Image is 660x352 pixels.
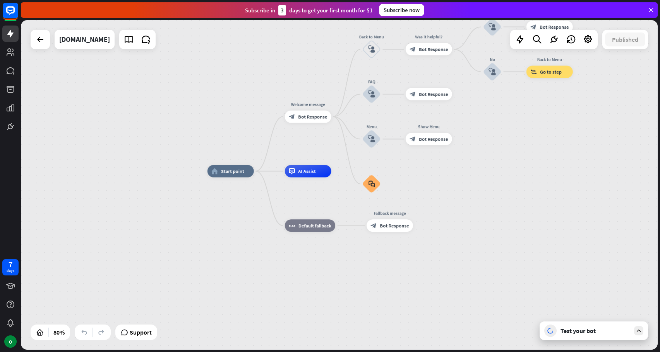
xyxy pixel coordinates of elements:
div: Subscribe now [379,4,424,16]
div: grapsy.vn [59,30,110,49]
div: Q [4,335,17,348]
div: FAQ [353,79,390,85]
span: Bot Response [380,222,409,229]
div: No [474,56,511,62]
span: Start point [221,168,244,174]
span: Bot Response [419,46,448,52]
i: block_bot_response [370,222,377,229]
div: Test your bot [561,327,630,335]
button: Published [605,32,645,46]
i: block_user_input [368,91,375,98]
div: Was it helpful? [401,34,457,40]
div: Fallback message [362,210,418,216]
i: block_fallback [289,222,295,229]
div: Back to Menu [353,34,390,40]
span: Bot Response [419,136,448,142]
i: block_user_input [489,23,496,31]
span: Support [130,326,152,338]
div: Menu [353,123,390,130]
a: 7 days [2,259,19,275]
i: block_bot_response [289,113,295,120]
i: block_goto [530,68,537,75]
div: Subscribe in days to get your first month for $1 [245,5,373,15]
i: block_user_input [368,135,375,143]
span: Bot Response [540,24,569,30]
div: 80% [51,326,67,338]
i: block_bot_response [530,24,537,30]
span: Bot Response [419,91,448,97]
i: block_bot_response [410,91,416,97]
i: home_2 [211,168,218,174]
span: Go to step [540,68,562,75]
i: block_user_input [489,68,496,75]
i: block_bot_response [410,136,416,142]
span: Bot Response [298,113,327,120]
div: Welcome message [280,101,336,107]
i: block_bot_response [410,46,416,52]
div: 3 [278,5,286,15]
button: Open LiveChat chat widget [6,3,29,26]
div: Show Menu [401,123,457,130]
i: block_faq [368,181,375,188]
span: AI Assist [298,168,316,174]
i: block_user_input [368,46,375,53]
div: Back to Menu [522,56,578,62]
div: 7 [9,261,12,268]
span: Default fallback [298,222,331,229]
div: days [7,268,14,273]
